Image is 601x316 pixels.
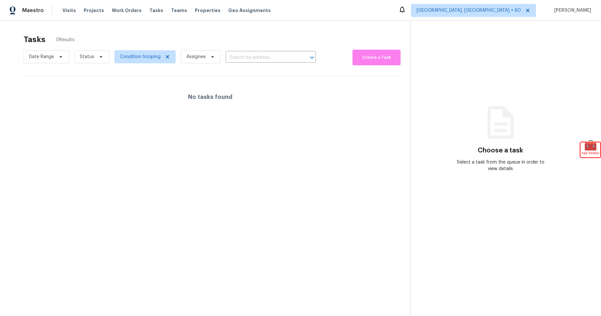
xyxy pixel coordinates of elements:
span: [PERSON_NAME] [552,7,591,14]
span: 🧰 [580,142,600,149]
span: 0 Results [56,37,75,43]
span: Projects [84,7,104,14]
span: Visits [62,7,76,14]
span: Teams [171,7,187,14]
span: Condition Scoping [120,54,161,60]
div: 🧰App Toolbox [580,142,600,157]
span: Maestro [22,7,44,14]
span: Create a Task [356,54,397,61]
h4: No tasks found [188,94,232,100]
input: Search by address [226,53,298,63]
span: Tasks [149,8,163,13]
span: Date Range [29,54,54,60]
h2: Tasks [24,36,45,43]
span: Properties [195,7,220,14]
h3: Choose a task [478,147,523,154]
span: Status [80,54,94,60]
button: Create a Task [352,50,401,65]
span: App Toolbox [581,150,599,156]
span: Geo Assignments [228,7,271,14]
div: Select a task from the queue in order to view details [455,159,545,172]
button: Open [307,53,317,62]
span: Work Orders [112,7,142,14]
span: [GEOGRAPHIC_DATA], [GEOGRAPHIC_DATA] + 60 [417,7,521,14]
span: Assignee [186,54,206,60]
